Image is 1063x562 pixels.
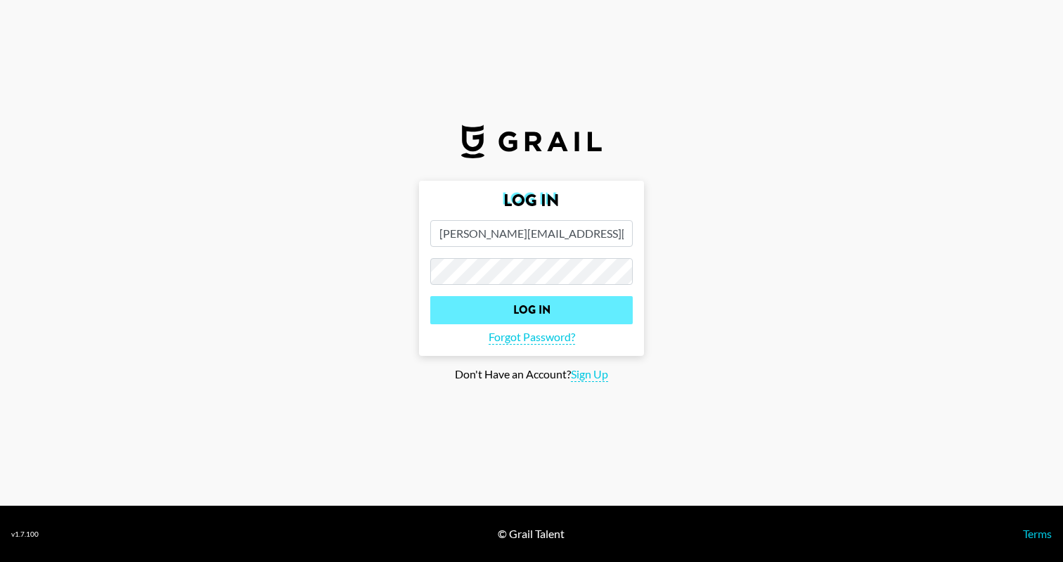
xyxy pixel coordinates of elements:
span: Forgot Password? [489,330,575,345]
span: Sign Up [571,367,608,382]
div: © Grail Talent [498,527,565,541]
a: Terms [1023,527,1052,540]
div: v 1.7.100 [11,530,39,539]
img: Grail Talent Logo [461,124,602,158]
input: Email [430,220,633,247]
div: Don't Have an Account? [11,367,1052,382]
input: Log In [430,296,633,324]
h2: Log In [430,192,633,209]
